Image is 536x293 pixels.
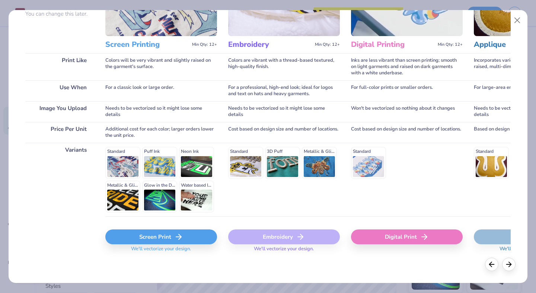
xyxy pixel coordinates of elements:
[351,229,463,244] div: Digital Print
[25,53,94,80] div: Print Like
[251,246,317,257] span: We'll vectorize your design.
[228,229,340,244] div: Embroidery
[105,101,217,122] div: Needs to be vectorized so it might lose some details
[510,13,524,28] button: Close
[351,40,435,49] h3: Digital Printing
[25,80,94,101] div: Use When
[315,42,340,47] span: Min Qty: 12+
[351,101,463,122] div: Won't be vectorized so nothing about it changes
[105,229,217,244] div: Screen Print
[128,246,194,257] span: We'll vectorize your design.
[351,122,463,143] div: Cost based on design size and number of locations.
[228,122,340,143] div: Cost based on design size and number of locations.
[105,122,217,143] div: Additional cost for each color; larger orders lower the unit price.
[228,101,340,122] div: Needs to be vectorized so it might lose some details
[351,80,463,101] div: For full-color prints or smaller orders.
[105,80,217,101] div: For a classic look or large order.
[351,53,463,80] div: Inks are less vibrant than screen printing; smooth on light garments and raised on dark garments ...
[25,122,94,143] div: Price Per Unit
[228,53,340,80] div: Colors are vibrant with a thread-based textured, high-quality finish.
[192,42,217,47] span: Min Qty: 12+
[25,11,94,17] p: You can change this later.
[105,40,189,49] h3: Screen Printing
[25,101,94,122] div: Image You Upload
[438,42,463,47] span: Min Qty: 12+
[228,40,312,49] h3: Embroidery
[105,53,217,80] div: Colors will be very vibrant and slightly raised on the garment's surface.
[25,143,94,216] div: Variants
[228,80,340,101] div: For a professional, high-end look; ideal for logos and text on hats and heavy garments.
